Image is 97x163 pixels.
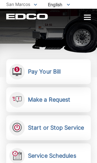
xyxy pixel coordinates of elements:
[28,152,76,159] h2: Service Schedules
[28,96,70,103] h2: Make a Request
[6,59,91,84] a: Pay Your Bill
[6,87,91,112] a: Make a Request
[6,13,48,20] a: EDCD logo. Return to the homepage.
[6,2,30,7] span: San Marcos
[28,68,61,75] h2: Pay Your Bill
[28,124,84,131] h2: Start or Stop Service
